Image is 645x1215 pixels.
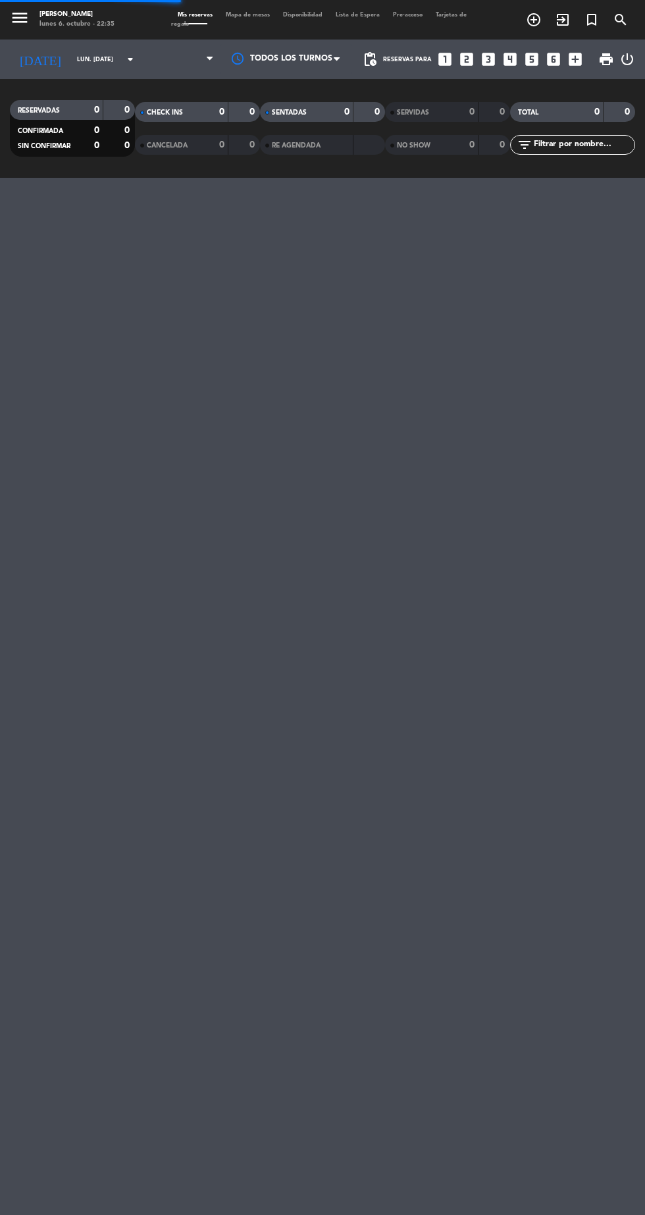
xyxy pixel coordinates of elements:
strong: 0 [249,107,257,117]
strong: 0 [469,140,475,149]
div: [PERSON_NAME] [39,10,115,20]
div: lunes 6. octubre - 22:35 [39,20,115,30]
span: Reservas para [383,56,432,63]
span: SERVIDAS [397,109,429,116]
i: looks_5 [523,51,540,68]
strong: 0 [124,141,132,150]
strong: 0 [94,105,99,115]
span: TOTAL [518,109,538,116]
i: [DATE] [10,46,70,72]
i: turned_in_not [584,12,600,28]
span: RE AGENDADA [272,142,321,149]
i: add_circle_outline [526,12,542,28]
i: looks_one [436,51,453,68]
strong: 0 [625,107,632,117]
span: print [598,51,614,67]
span: RESERVADAS [18,107,60,114]
span: Disponibilidad [276,12,329,18]
strong: 0 [94,141,99,150]
strong: 0 [500,140,507,149]
span: CONFIRMADA [18,128,63,134]
strong: 0 [94,126,99,135]
span: NO SHOW [397,142,430,149]
span: SENTADAS [272,109,307,116]
span: CHECK INS [147,109,183,116]
strong: 0 [469,107,475,117]
span: CANCELADA [147,142,188,149]
span: pending_actions [362,51,378,67]
strong: 0 [124,126,132,135]
i: looks_4 [502,51,519,68]
strong: 0 [344,107,349,117]
i: looks_two [458,51,475,68]
strong: 0 [124,105,132,115]
i: add_box [567,51,584,68]
i: power_settings_new [619,51,635,67]
i: filter_list [517,137,532,153]
i: exit_to_app [555,12,571,28]
i: search [613,12,629,28]
i: looks_3 [480,51,497,68]
input: Filtrar por nombre... [532,138,634,152]
button: menu [10,8,30,31]
i: arrow_drop_down [122,51,138,67]
span: Pre-acceso [386,12,429,18]
strong: 0 [219,107,224,117]
span: Mis reservas [171,12,219,18]
div: LOG OUT [619,40,635,79]
span: SIN CONFIRMAR [18,143,70,149]
span: Mapa de mesas [219,12,276,18]
i: looks_6 [545,51,562,68]
strong: 0 [219,140,224,149]
span: Lista de Espera [329,12,386,18]
strong: 0 [500,107,507,117]
strong: 0 [594,107,600,117]
strong: 0 [249,140,257,149]
i: menu [10,8,30,28]
strong: 0 [374,107,382,117]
